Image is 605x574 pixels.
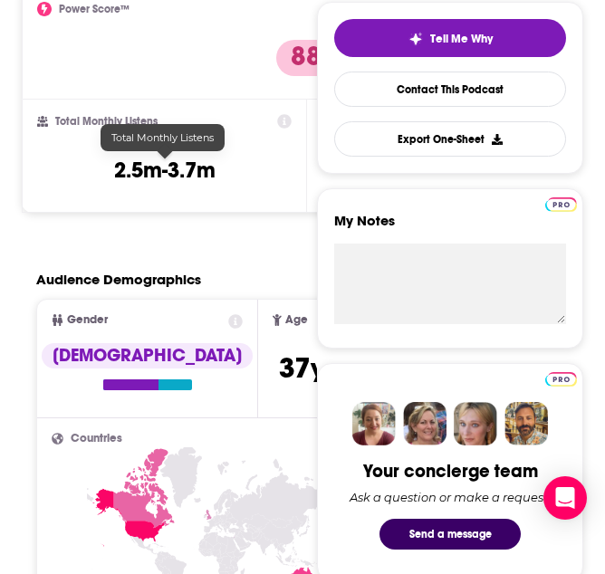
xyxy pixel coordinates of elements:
a: Pro website [545,369,577,387]
span: 37 yo [279,350,342,386]
h2: Power Score™ [59,3,130,15]
div: Ask a question or make a request. [350,490,551,504]
img: Barbara Profile [403,402,447,445]
img: Podchaser Pro [545,372,577,387]
button: Export One-Sheet [334,121,566,157]
p: 88 [276,40,336,76]
button: Send a message [379,519,521,550]
img: Jon Profile [504,402,548,445]
h2: Audience Demographics [36,271,201,288]
span: Countries [71,433,122,445]
a: Contact This Podcast [334,72,566,107]
h2: Total Monthly Listens [55,115,158,128]
span: Gender [67,314,108,326]
div: Open Intercom Messenger [543,476,587,520]
div: [DEMOGRAPHIC_DATA] [42,343,253,368]
img: Jules Profile [454,402,497,445]
img: Sydney Profile [352,402,396,445]
img: tell me why sparkle [408,32,423,46]
a: Pro website [545,195,577,212]
span: Total Monthly Listens [111,131,214,144]
span: Age [285,314,308,326]
label: My Notes [334,212,566,244]
span: Tell Me Why [430,32,493,46]
button: tell me why sparkleTell Me Why [334,19,566,57]
div: Your concierge team [363,460,538,483]
h3: 2.5m-3.7m [114,157,216,184]
img: Podchaser Pro [545,197,577,212]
